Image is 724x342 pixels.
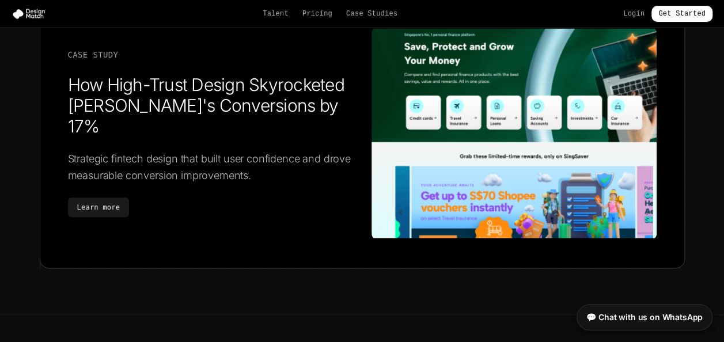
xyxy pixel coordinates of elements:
[263,9,289,18] a: Talent
[68,49,353,60] div: Case Study
[623,9,645,18] a: Login
[577,304,712,330] a: 💬 Chat with us on WhatsApp
[651,6,712,22] a: Get Started
[12,8,51,20] img: Design Match
[302,9,332,18] a: Pricing
[68,74,353,136] h3: How High-Trust Design Skyrocketed [PERSON_NAME]'s Conversions by 17%
[68,150,353,184] p: Strategic fintech design that built user confidence and drove measurable conversion improvements.
[346,9,397,18] a: Case Studies
[68,197,130,217] a: Learn more
[372,26,657,240] img: How High-Trust Design Skyrocketed Singsaver's Conversions by 17%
